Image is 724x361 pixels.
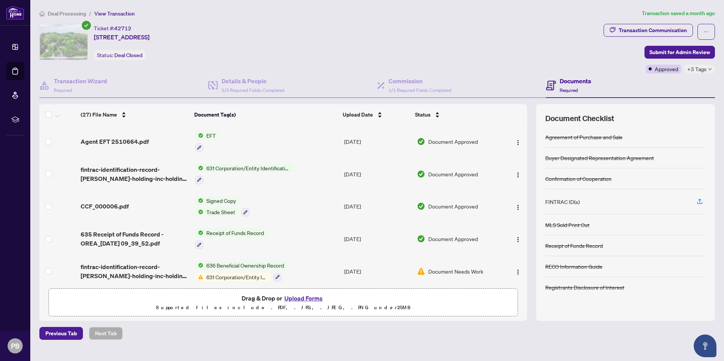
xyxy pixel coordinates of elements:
span: Receipt of Funds Record [203,229,267,237]
span: 42712 [114,25,131,32]
img: Status Icon [195,131,203,140]
img: Logo [515,237,521,243]
span: 1/1 Required Fields Completed [389,87,451,93]
div: MLS Sold Print Out [545,221,590,229]
img: Logo [515,204,521,210]
span: check-circle [82,21,91,30]
span: home [39,11,45,16]
span: EFT [203,131,219,140]
span: Status [415,110,431,119]
h4: Documents [560,76,591,86]
span: Document Approved [428,137,478,146]
span: down [708,67,712,71]
img: Status Icon [195,196,203,205]
span: Trade Sheet [203,208,238,216]
span: Submit for Admin Review [649,46,710,58]
span: fintrac-identification-record-[PERSON_NAME]-holding-inc-holding-20250718-131621.pdf [81,262,189,280]
th: Upload Date [340,104,412,125]
span: Document Approved [428,170,478,178]
button: Transaction Communication [604,24,693,37]
td: [DATE] [341,223,414,255]
span: Document Needs Work [428,267,483,275]
button: Status Icon631 Corporation/Entity Identification InformationRecord [195,164,293,184]
img: Status Icon [195,273,203,281]
span: fintrac-identification-record-[PERSON_NAME]-holding-inc-holding-20250718-131621.pdf [81,165,189,183]
img: Status Icon [195,164,203,172]
span: Document Approved [428,202,478,210]
button: Upload Forms [282,293,325,303]
img: Status Icon [195,229,203,237]
button: Status IconReceipt of Funds Record [195,229,267,249]
td: [DATE] [341,158,414,190]
img: Logo [515,140,521,146]
div: Registrants Disclosure of Interest [545,283,624,291]
span: CCF_000006.pdf [81,202,129,211]
button: Next Tab [89,327,123,340]
button: Logo [512,265,524,277]
button: Open asap [694,335,716,357]
span: [STREET_ADDRESS] [94,33,150,42]
span: Deal Processing [48,10,86,17]
div: Status: [94,50,145,60]
span: 635 Receipt of Funds Record - OREA_[DATE] 09_39_52.pdf [81,230,189,248]
li: / [89,9,91,18]
span: Agent EFT 2510664.pdf [81,137,149,146]
img: Document Status [417,267,425,275]
img: Document Status [417,137,425,146]
span: Drag & Drop or [242,293,325,303]
img: Logo [515,269,521,275]
button: Status Icon636 Beneficial Ownership RecordStatus Icon631 Corporation/Entity Identification Inform... [195,261,287,282]
div: Receipt of Funds Record [545,241,603,250]
span: 2/3 Required Fields Completed [222,87,284,93]
div: Confirmation of Cooperation [545,174,612,183]
h4: Transaction Wizard [54,76,107,86]
button: Previous Tab [39,327,83,340]
span: Signed Copy [203,196,239,205]
img: Document Status [417,170,425,178]
div: Ticket #: [94,24,131,33]
h4: Commission [389,76,451,86]
th: Status [412,104,500,125]
td: [DATE] [341,125,414,158]
span: Required [54,87,72,93]
img: Document Status [417,235,425,243]
div: Buyer Designated Representation Agreement [545,154,654,162]
article: Transaction saved a month ago [642,9,715,18]
span: 631 Corporation/Entity Identification InformationRecord [203,164,293,172]
span: Approved [655,65,678,73]
span: (27) File Name [81,110,117,119]
span: PB [11,341,20,351]
img: logo [6,6,24,20]
span: ellipsis [704,29,709,34]
h4: Details & People [222,76,284,86]
td: [DATE] [341,190,414,223]
img: Status Icon [195,261,203,269]
div: Agreement of Purchase and Sale [545,133,623,141]
div: RECO Information Guide [545,262,602,271]
span: Document Checklist [545,113,614,124]
span: Deal Closed [114,52,142,59]
span: Document Approved [428,235,478,243]
button: Logo [512,233,524,245]
button: Status IconSigned CopyStatus IconTrade Sheet [195,196,250,217]
span: +3 Tags [687,65,707,73]
div: Transaction Communication [619,24,687,36]
button: Submit for Admin Review [644,46,715,59]
img: Status Icon [195,208,203,216]
span: Upload Date [343,110,373,119]
td: [DATE] [341,255,414,288]
span: 631 Corporation/Entity Identification InformationRecord [203,273,270,281]
button: Logo [512,200,524,212]
img: Document Status [417,202,425,210]
th: (27) File Name [78,104,191,125]
div: FINTRAC ID(s) [545,198,580,206]
span: Required [560,87,578,93]
button: Logo [512,168,524,180]
img: IMG-W12251334_1.jpg [40,24,87,60]
span: 636 Beneficial Ownership Record [203,261,287,269]
p: Supported files include .PDF, .JPG, .JPEG, .PNG under 25 MB [53,303,513,312]
img: Logo [515,172,521,178]
th: Document Tag(s) [191,104,340,125]
button: Status IconEFT [195,131,219,152]
button: Logo [512,135,524,148]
